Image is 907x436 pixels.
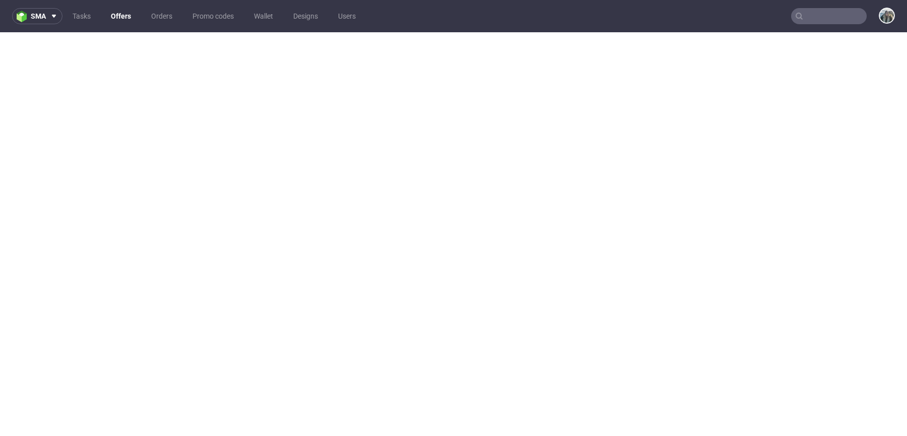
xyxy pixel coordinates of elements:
[332,8,362,24] a: Users
[880,9,894,23] img: Zeniuk Magdalena
[17,11,31,22] img: logo
[287,8,324,24] a: Designs
[186,8,240,24] a: Promo codes
[248,8,279,24] a: Wallet
[12,8,62,24] button: sma
[31,13,46,20] span: sma
[67,8,97,24] a: Tasks
[105,8,137,24] a: Offers
[145,8,178,24] a: Orders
